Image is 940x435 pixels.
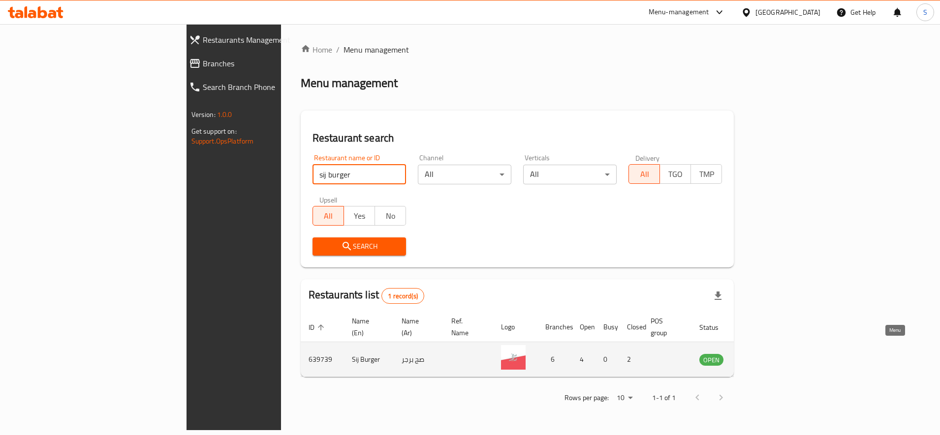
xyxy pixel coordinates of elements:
span: OPEN [699,354,723,366]
a: Restaurants Management [181,28,344,52]
span: Name (Ar) [402,315,432,339]
div: Export file [706,284,730,308]
th: Open [572,312,595,342]
span: Yes [348,209,371,223]
span: Version: [191,108,216,121]
td: 6 [537,342,572,377]
span: TGO [664,167,687,181]
th: Busy [595,312,619,342]
p: Rows per page: [564,392,609,404]
span: Restaurants Management [203,34,336,46]
span: Status [699,321,731,333]
label: Delivery [635,154,660,161]
td: 2 [619,342,643,377]
span: ID [309,321,327,333]
a: Search Branch Phone [181,75,344,99]
span: Ref. Name [451,315,481,339]
span: POS group [651,315,680,339]
p: 1-1 of 1 [652,392,676,404]
h2: Restaurant search [313,131,722,145]
span: 1 record(s) [382,291,424,301]
th: Logo [493,312,537,342]
button: All [628,164,660,184]
input: Search for restaurant name or ID.. [313,165,406,184]
span: Branches [203,58,336,69]
a: Branches [181,52,344,75]
img: Sij Burger [501,345,526,370]
span: TMP [695,167,718,181]
span: Name (En) [352,315,382,339]
th: Closed [619,312,643,342]
div: Menu-management [649,6,709,18]
td: 0 [595,342,619,377]
label: Upsell [319,196,338,203]
td: صج برجر [394,342,443,377]
button: No [375,206,406,226]
span: 1.0.0 [217,108,232,121]
nav: breadcrumb [301,44,734,56]
h2: Menu management [301,75,398,91]
button: Search [313,237,406,256]
div: [GEOGRAPHIC_DATA] [755,7,820,18]
span: Search Branch Phone [203,81,336,93]
span: All [317,209,340,223]
button: TGO [659,164,691,184]
span: Menu management [344,44,409,56]
span: No [379,209,402,223]
button: All [313,206,344,226]
h2: Restaurants list [309,288,424,304]
div: Rows per page: [613,391,636,406]
div: Total records count [381,288,424,304]
table: enhanced table [301,312,777,377]
div: All [418,165,511,184]
td: Sij Burger [344,342,394,377]
th: Branches [537,312,572,342]
span: Search [320,240,398,253]
div: OPEN [699,354,723,366]
a: Support.OpsPlatform [191,135,254,147]
span: S [923,7,927,18]
span: Get support on: [191,125,237,138]
div: All [523,165,617,184]
span: All [633,167,656,181]
td: 4 [572,342,595,377]
button: Yes [344,206,375,226]
button: TMP [690,164,722,184]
